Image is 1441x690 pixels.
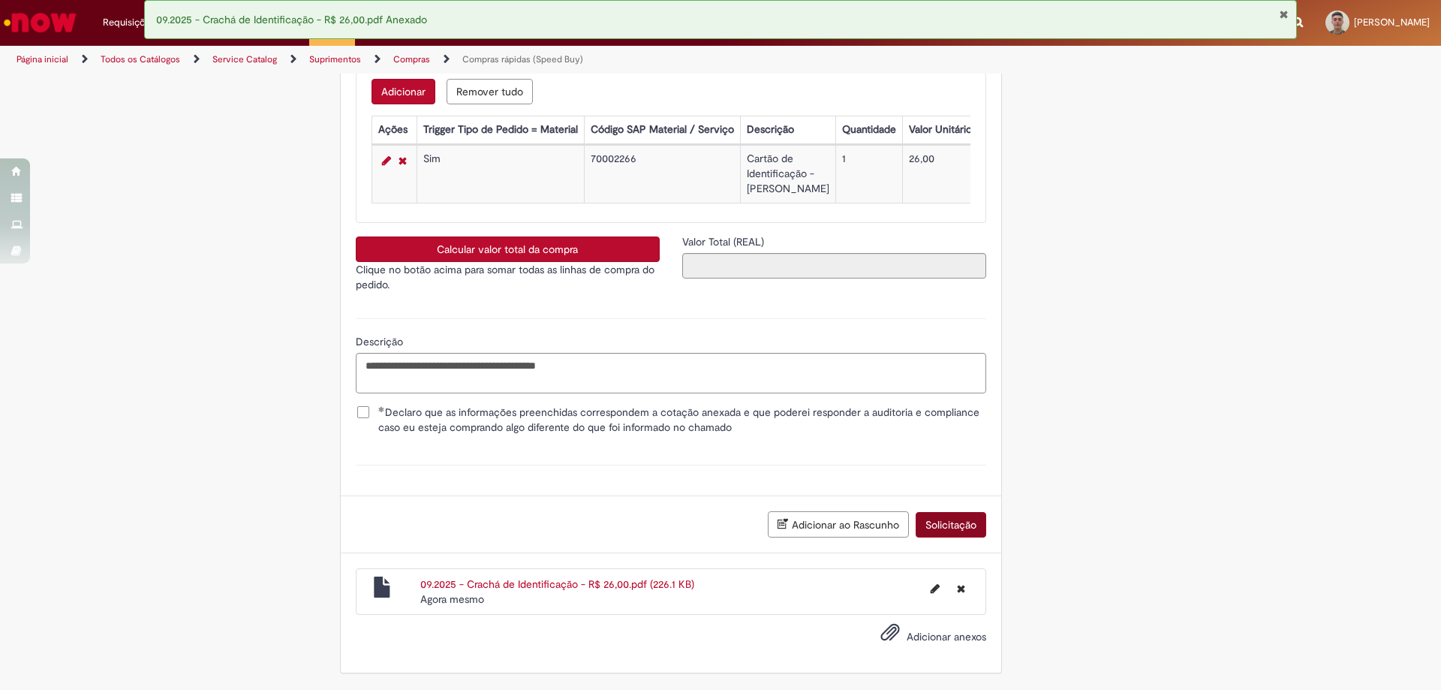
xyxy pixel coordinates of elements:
[447,79,533,104] button: Remove all rows for Lista de Itens
[835,116,902,144] th: Quantidade
[682,234,767,249] label: Somente leitura - Valor Total (REAL)
[156,13,427,26] span: 09.2025 - Crachá de Identificação - R$ 26,00.pdf Anexado
[902,146,978,203] td: 26,00
[356,237,660,262] button: Calcular valor total da compra
[740,116,835,144] th: Descrição
[378,405,986,435] span: Declaro que as informações preenchidas correspondem a cotação anexada e que poderei responder a a...
[212,53,277,65] a: Service Catalog
[462,53,583,65] a: Compras rápidas (Speed Buy)
[948,577,974,601] button: Excluir 09.2025 - Crachá de Identificação - R$ 26,00.pdf
[420,577,694,591] a: 09.2025 - Crachá de Identificação - R$ 26,00.pdf (226.1 KB)
[101,53,180,65] a: Todos os Catálogos
[356,335,406,348] span: Descrição
[922,577,949,601] button: Editar nome de arquivo 09.2025 - Crachá de Identificação - R$ 26,00.pdf
[835,146,902,203] td: 1
[17,53,68,65] a: Página inicial
[1354,16,1430,29] span: [PERSON_NAME]
[372,79,435,104] button: Add a row for Lista de Itens
[393,53,430,65] a: Compras
[740,146,835,203] td: Cartão de Identificação - [PERSON_NAME]
[417,146,584,203] td: Sim
[372,116,417,144] th: Ações
[420,592,484,606] time: 29/09/2025 13:32:29
[11,46,949,74] ul: Trilhas de página
[682,253,986,279] input: Valor Total (REAL)
[902,116,978,144] th: Valor Unitário
[1279,8,1289,20] button: Fechar Notificação
[356,262,660,292] p: Clique no botão acima para somar todas as linhas de compra do pedido.
[584,146,740,203] td: 70002266
[395,152,411,170] a: Remover linha 1
[309,53,361,65] a: Suprimentos
[378,152,395,170] a: Editar Linha 1
[2,8,79,38] img: ServiceNow
[916,512,986,538] button: Solicitação
[417,116,584,144] th: Trigger Tipo de Pedido = Material
[907,630,986,643] span: Adicionar anexos
[378,406,385,412] span: Obrigatório Preenchido
[682,235,767,249] span: Somente leitura - Valor Total (REAL)
[584,116,740,144] th: Código SAP Material / Serviço
[420,592,484,606] span: Agora mesmo
[877,619,904,653] button: Adicionar anexos
[768,511,909,538] button: Adicionar ao Rascunho
[356,353,986,393] textarea: Descrição
[103,15,155,30] span: Requisições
